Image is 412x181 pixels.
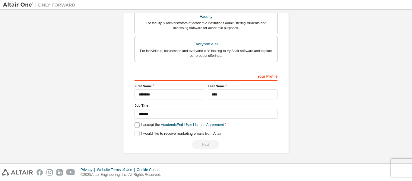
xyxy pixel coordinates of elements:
[135,140,277,149] div: Read and acccept EULA to continue
[46,169,53,176] img: instagram.svg
[135,84,204,89] label: First Name
[138,40,274,48] div: Everyone else
[135,131,221,136] label: I would like to receive marketing emails from Altair
[135,71,277,81] div: Your Profile
[138,12,274,21] div: Faculty
[138,21,274,30] div: For faculty & administrators of academic institutions administering students and accessing softwa...
[208,84,277,89] label: Last Name
[97,167,137,172] div: Website Terms of Use
[161,123,224,127] a: Academic End-User License Agreement
[138,48,274,58] div: For individuals, businesses and everyone else looking to try Altair software and explore our prod...
[137,167,166,172] div: Cookie Consent
[135,122,224,128] label: I accept the
[3,2,78,8] img: Altair One
[135,103,277,108] label: Job Title
[81,172,166,177] p: © 2025 Altair Engineering, Inc. All Rights Reserved.
[66,169,75,176] img: youtube.svg
[36,169,43,176] img: facebook.svg
[2,169,33,176] img: altair_logo.svg
[81,167,97,172] div: Privacy
[56,169,63,176] img: linkedin.svg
